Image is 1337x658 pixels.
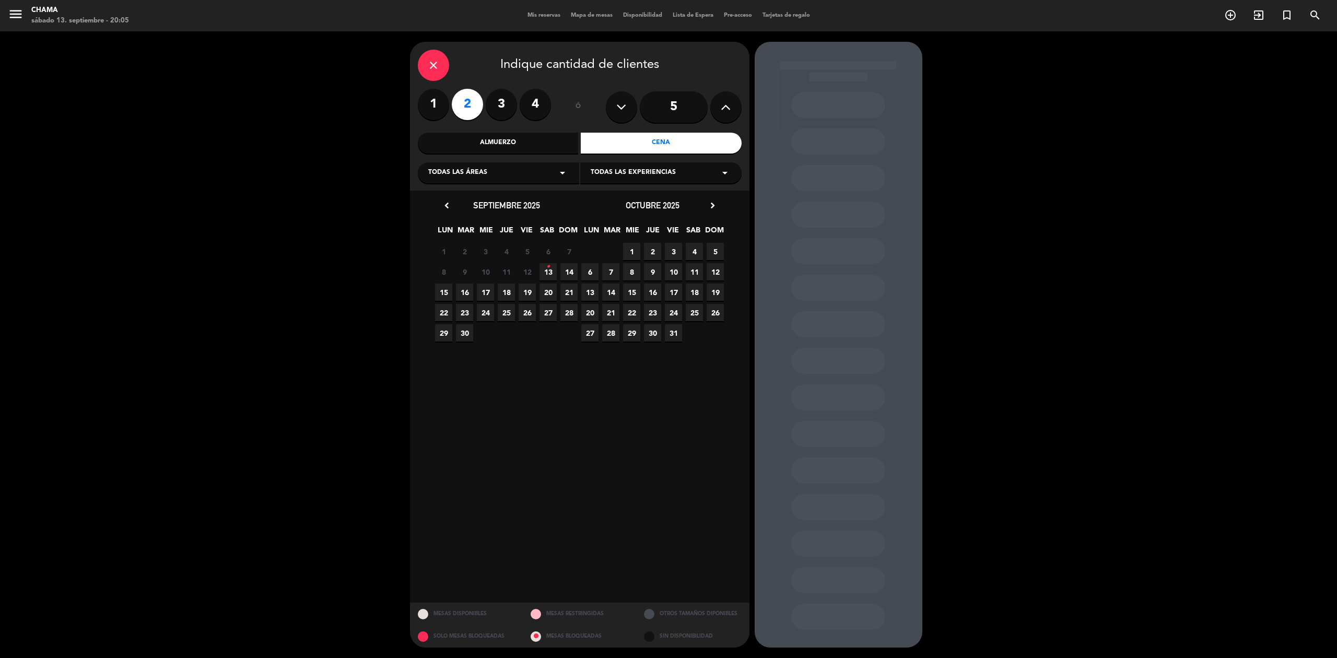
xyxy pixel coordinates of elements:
[707,284,724,301] span: 19
[523,603,636,625] div: MESAS RESTRINGIDAS
[707,243,724,260] span: 5
[473,200,540,210] span: septiembre 2025
[435,243,452,260] span: 1
[581,284,599,301] span: 13
[719,13,757,18] span: Pre-acceso
[519,243,536,260] span: 5
[644,324,661,342] span: 30
[456,284,473,301] span: 16
[428,168,487,178] span: Todas las áreas
[624,224,641,241] span: MIE
[665,284,682,301] span: 17
[560,263,578,280] span: 14
[581,263,599,280] span: 6
[556,167,569,179] i: arrow_drop_down
[603,224,620,241] span: MAR
[560,243,578,260] span: 7
[602,263,619,280] span: 7
[581,133,742,154] div: Cena
[644,263,661,280] span: 9
[623,284,640,301] span: 15
[664,224,682,241] span: VIE
[707,200,718,211] i: chevron_right
[667,13,719,18] span: Lista de Espera
[618,13,667,18] span: Disponibilidad
[538,224,556,241] span: SAB
[665,304,682,321] span: 24
[519,284,536,301] span: 19
[1281,9,1293,21] i: turned_in_not
[498,263,515,280] span: 11
[719,167,731,179] i: arrow_drop_down
[456,304,473,321] span: 23
[1252,9,1265,21] i: exit_to_app
[686,284,703,301] span: 18
[477,304,494,321] span: 24
[457,224,474,241] span: MAR
[1224,9,1237,21] i: add_circle_outline
[418,89,449,120] label: 1
[437,224,454,241] span: LUN
[435,324,452,342] span: 29
[1309,9,1321,21] i: search
[602,284,619,301] span: 14
[686,304,703,321] span: 25
[498,243,515,260] span: 4
[623,324,640,342] span: 29
[581,324,599,342] span: 27
[566,13,618,18] span: Mapa de mesas
[518,224,535,241] span: VIE
[523,625,636,648] div: MESAS BLOQUEADAS
[519,263,536,280] span: 12
[707,304,724,321] span: 26
[427,59,440,72] i: close
[520,89,551,120] label: 4
[560,304,578,321] span: 28
[757,13,815,18] span: Tarjetas de regalo
[456,324,473,342] span: 30
[522,13,566,18] span: Mis reservas
[519,304,536,321] span: 26
[477,243,494,260] span: 3
[636,603,749,625] div: OTROS TAMAÑOS DIPONIBLES
[452,89,483,120] label: 2
[8,6,24,22] i: menu
[559,224,576,241] span: DOM
[31,16,129,26] div: sábado 13. septiembre - 20:05
[644,284,661,301] span: 16
[623,304,640,321] span: 22
[435,263,452,280] span: 8
[705,224,722,241] span: DOM
[602,324,619,342] span: 28
[686,243,703,260] span: 4
[435,284,452,301] span: 15
[540,243,557,260] span: 6
[707,263,724,280] span: 12
[498,224,515,241] span: JUE
[540,263,557,280] span: 13
[591,168,676,178] span: Todas las experiencias
[540,304,557,321] span: 27
[418,50,742,81] div: Indique cantidad de clientes
[441,200,452,211] i: chevron_left
[623,243,640,260] span: 1
[685,224,702,241] span: SAB
[636,625,749,648] div: SIN DISPONIBILIDAD
[456,263,473,280] span: 9
[644,243,661,260] span: 2
[665,243,682,260] span: 3
[546,258,550,275] i: •
[626,200,679,210] span: octubre 2025
[686,263,703,280] span: 11
[477,284,494,301] span: 17
[435,304,452,321] span: 22
[581,304,599,321] span: 20
[31,5,129,16] div: CHAMA
[8,6,24,26] button: menu
[602,304,619,321] span: 21
[644,304,661,321] span: 23
[486,89,517,120] label: 3
[561,89,595,125] div: ó
[477,224,495,241] span: MIE
[560,284,578,301] span: 21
